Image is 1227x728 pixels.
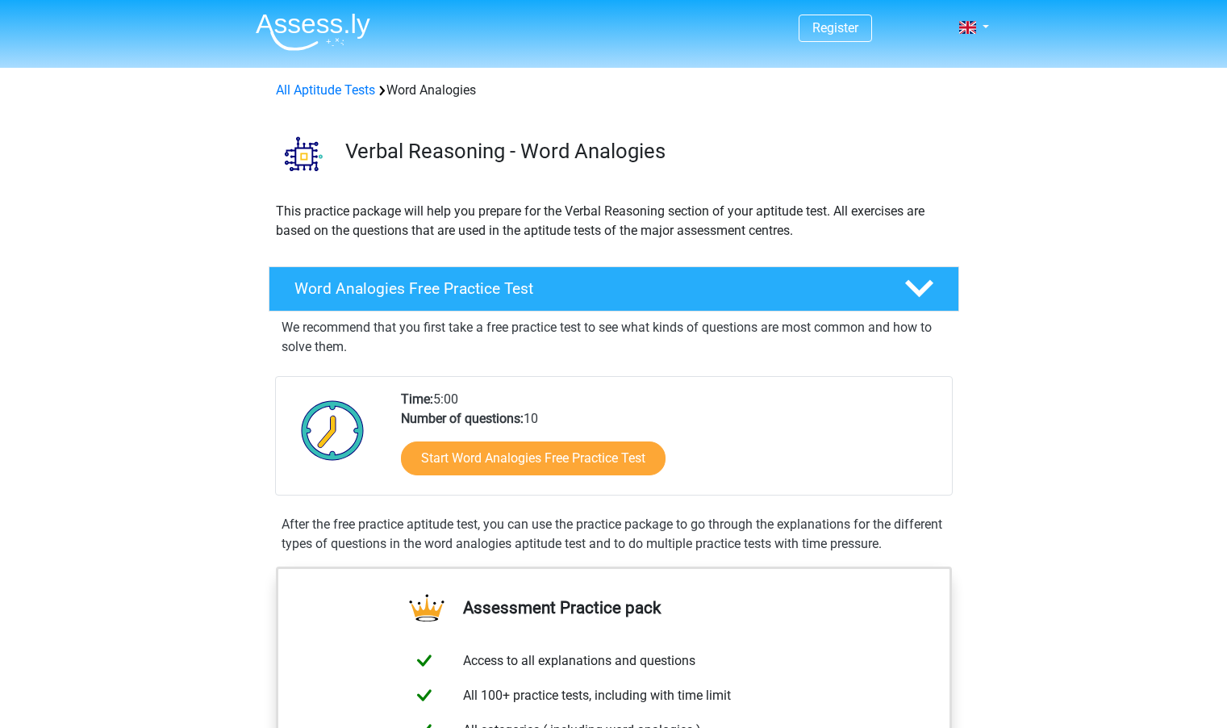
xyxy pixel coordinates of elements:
div: Word Analogies [269,81,958,100]
p: We recommend that you first take a free practice test to see what kinds of questions are most com... [282,318,946,357]
img: Assessly [256,13,370,51]
a: Start Word Analogies Free Practice Test [401,441,666,475]
b: Time: [401,391,433,407]
img: word analogies [269,119,338,188]
div: 5:00 10 [389,390,951,495]
a: Word Analogies Free Practice Test [262,266,966,312]
b: Number of questions: [401,411,524,426]
h3: Verbal Reasoning - Word Analogies [345,139,946,164]
a: Register [812,20,858,36]
div: After the free practice aptitude test, you can use the practice package to go through the explana... [275,515,953,554]
h4: Word Analogies Free Practice Test [294,279,879,298]
img: Clock [292,390,374,471]
a: All Aptitude Tests [276,82,375,98]
p: This practice package will help you prepare for the Verbal Reasoning section of your aptitude tes... [276,202,952,241]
